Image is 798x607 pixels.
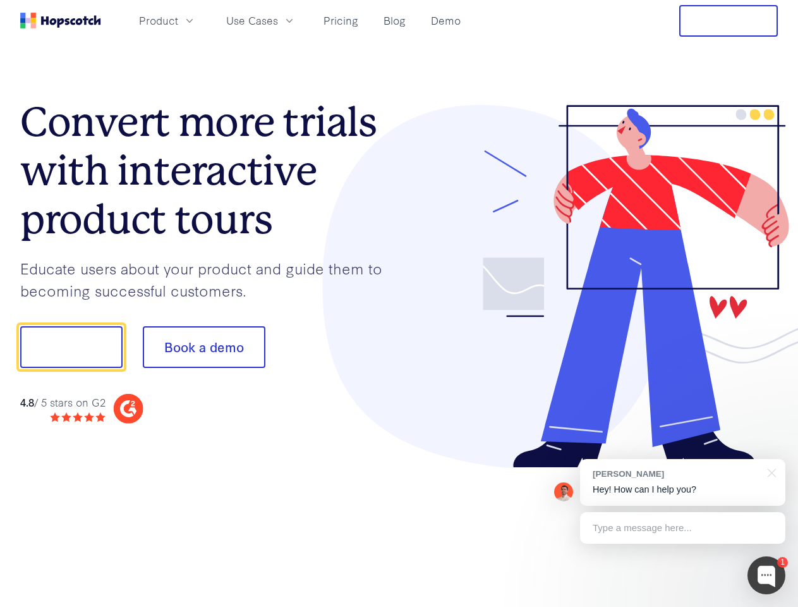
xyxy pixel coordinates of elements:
a: Demo [426,10,466,31]
button: Use Cases [219,10,303,31]
div: Type a message here... [580,512,785,544]
span: Use Cases [226,13,278,28]
div: 1 [777,557,788,568]
a: Home [20,13,101,28]
div: / 5 stars on G2 [20,395,106,410]
h1: Convert more trials with interactive product tours [20,98,399,243]
a: Blog [378,10,411,31]
p: Hey! How can I help you? [593,483,773,496]
strong: 4.8 [20,395,34,409]
button: Show me! [20,326,123,368]
a: Pricing [318,10,363,31]
div: [PERSON_NAME] [593,468,760,480]
img: Mark Spera [554,482,573,501]
span: Product [139,13,178,28]
button: Book a demo [143,326,265,368]
button: Free Trial [679,5,778,37]
p: Educate users about your product and guide them to becoming successful customers. [20,257,399,301]
button: Product [131,10,203,31]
